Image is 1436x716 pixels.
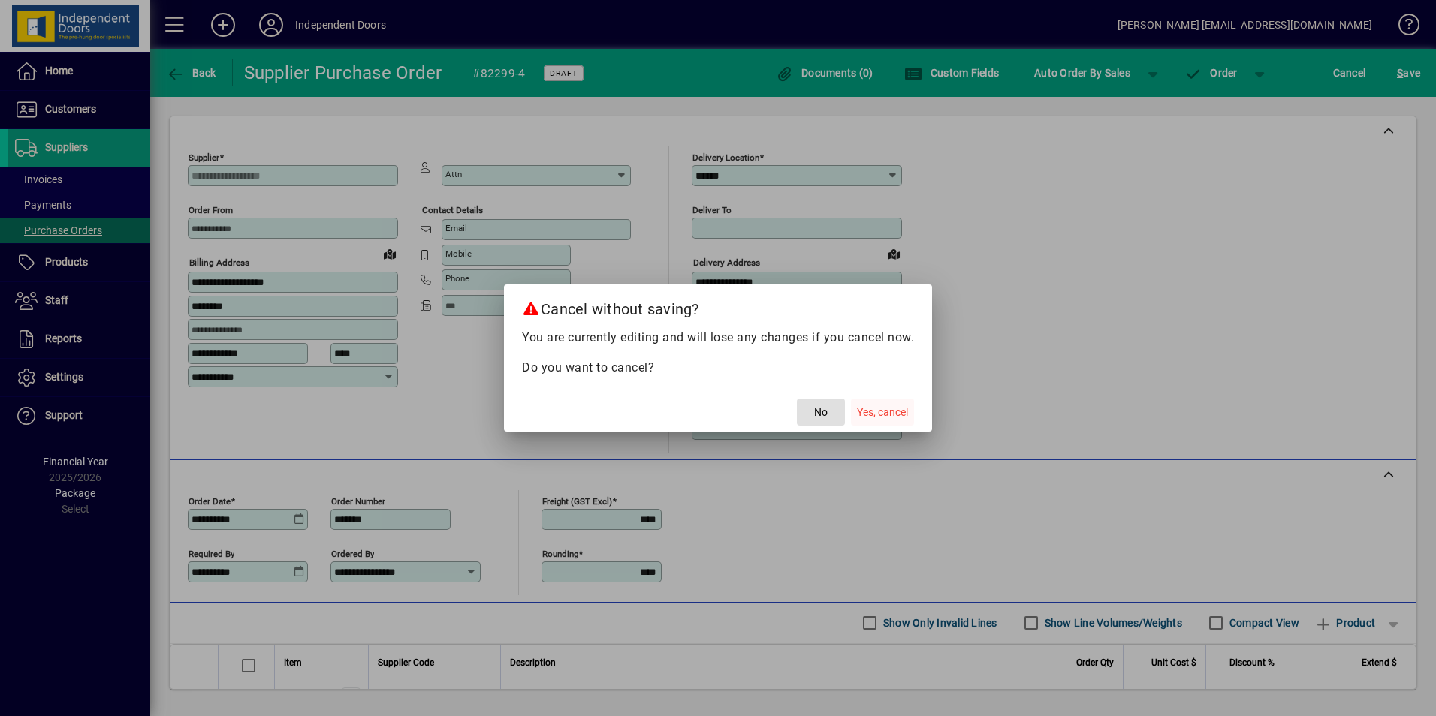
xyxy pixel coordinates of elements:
p: You are currently editing and will lose any changes if you cancel now. [522,329,914,347]
button: Yes, cancel [851,399,914,426]
span: No [814,405,828,420]
button: No [797,399,845,426]
p: Do you want to cancel? [522,359,914,377]
span: Yes, cancel [857,405,908,420]
h2: Cancel without saving? [504,284,932,328]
